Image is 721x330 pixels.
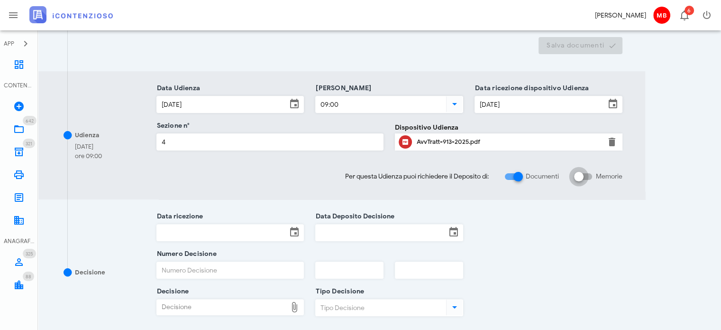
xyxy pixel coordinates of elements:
[4,237,34,245] div: ANAGRAFICA
[684,6,694,15] span: Distintivo
[650,4,673,27] button: MB
[154,287,189,296] label: Decisione
[157,300,287,315] div: Decisione
[417,138,601,146] div: AvvTratt-913-2025.pdf
[472,84,589,93] label: Data ricezione dispositivo Udienza
[395,123,458,132] label: Dispositivo Udienza
[313,84,371,93] label: [PERSON_NAME]
[23,249,36,258] span: Distintivo
[23,116,37,125] span: Distintivo
[653,7,670,24] span: MB
[596,172,622,181] label: Memorie
[26,141,32,147] span: 321
[345,171,489,181] span: Per questa Udienza puoi richiedere il Deposito di:
[23,139,35,148] span: Distintivo
[673,4,695,27] button: Distintivo
[157,262,304,278] input: Numero Decisione
[316,96,444,113] input: Ora Udienza
[313,287,364,296] label: Tipo Decisione
[154,121,190,131] label: Sezione n°
[154,249,217,259] label: Numero Decisione
[606,136,618,148] button: Elimina
[4,81,34,90] div: CONTENZIOSO
[399,135,412,149] button: Clicca per aprire un'anteprima del file o scaricarlo
[23,272,34,281] span: Distintivo
[75,142,102,151] div: [DATE]
[316,300,444,316] input: Tipo Decisione
[75,131,99,140] div: Udienza
[26,273,31,280] span: 88
[26,251,33,257] span: 325
[595,10,646,20] div: [PERSON_NAME]
[154,84,201,93] label: Data Udienza
[29,6,113,23] img: logo-text-2x.png
[75,151,102,161] div: ore 09:00
[26,118,34,124] span: 642
[75,268,105,277] div: Decisione
[526,172,559,181] label: Documenti
[417,134,601,150] div: Clicca per aprire un'anteprima del file o scaricarlo
[157,134,383,150] input: Sezione n°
